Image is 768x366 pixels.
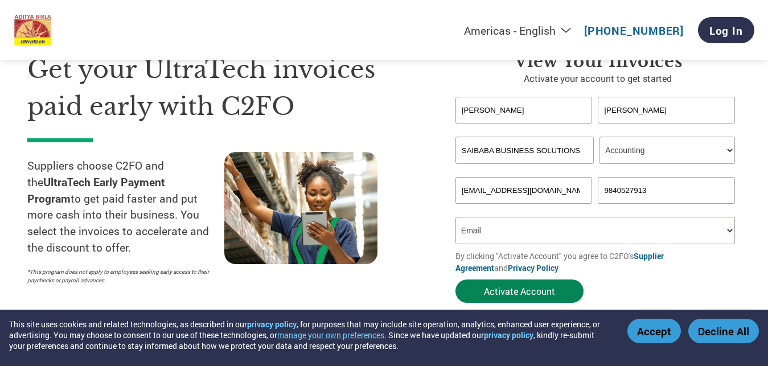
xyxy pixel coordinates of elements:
[455,72,741,85] p: Activate your account to get started
[455,279,584,303] button: Activate Account
[598,97,735,124] input: Last Name*
[599,137,735,164] select: Title/Role
[455,250,741,274] p: By clicking "Activate Account" you agree to C2FO's and
[277,330,384,340] button: manage your own preferences
[455,250,664,273] a: Supplier Agreement
[627,319,681,343] button: Accept
[455,137,594,164] input: Your company name*
[484,330,533,340] a: privacy policy
[14,15,52,46] img: UltraTech
[455,51,741,72] h3: View Your Invoices
[27,51,421,125] h1: Get your UltraTech invoices paid early with C2FO
[455,125,593,132] div: Invalid first name or first name is too long
[455,205,593,212] div: Inavlid Email Address
[584,23,684,38] a: [PHONE_NUMBER]
[455,177,593,204] input: Invalid Email format
[27,268,213,285] p: *This program does not apply to employees seeking early access to their paychecks or payroll adva...
[455,97,593,124] input: First Name*
[698,17,754,43] a: Log In
[27,158,224,256] p: Suppliers choose C2FO and the to get paid faster and put more cash into their business. You selec...
[27,175,165,205] strong: UltraTech Early Payment Program
[224,152,377,264] img: supply chain worker
[247,319,297,330] a: privacy policy
[9,319,611,351] div: This site uses cookies and related technologies, as described in our , for purposes that may incl...
[688,319,759,343] button: Decline All
[455,165,735,172] div: Invalid company name or company name is too long
[598,177,735,204] input: Phone*
[598,125,735,132] div: Invalid last name or last name is too long
[508,262,558,273] a: Privacy Policy
[598,205,735,212] div: Inavlid Phone Number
